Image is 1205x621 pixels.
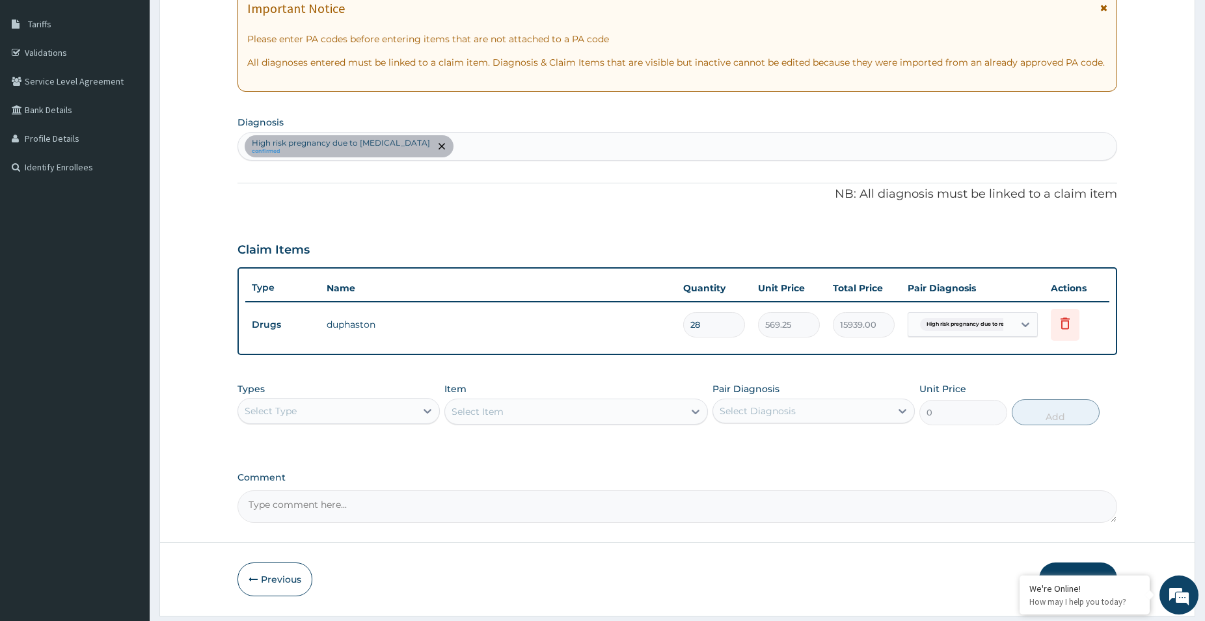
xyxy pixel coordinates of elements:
small: confirmed [252,148,430,155]
p: High risk pregnancy due to [MEDICAL_DATA] [252,138,430,148]
textarea: Type your message and hit 'Enter' [7,355,248,401]
span: High risk pregnancy due to rec... [920,318,1018,331]
th: Type [245,276,320,300]
label: Item [444,382,467,395]
p: All diagnoses entered must be linked to a claim item. Diagnosis & Claim Items that are visible bu... [247,56,1107,69]
span: remove selection option [436,140,448,152]
p: Please enter PA codes before entering items that are not attached to a PA code [247,33,1107,46]
label: Pair Diagnosis [712,382,779,395]
th: Unit Price [751,275,826,301]
td: Drugs [245,313,320,337]
h3: Claim Items [237,243,310,258]
button: Submit [1039,562,1117,596]
label: Unit Price [919,382,966,395]
button: Previous [237,562,312,596]
p: NB: All diagnosis must be linked to a claim item [237,186,1117,203]
th: Total Price [826,275,901,301]
label: Comment [237,472,1117,483]
div: Select Type [245,404,297,417]
div: We're Online! [1029,583,1140,594]
div: Select Diagnosis [720,404,796,417]
span: Tariffs [28,18,51,30]
div: Chat with us now [68,73,219,90]
td: duphaston [320,311,677,337]
th: Actions [1044,275,1109,301]
span: We're online! [75,164,180,295]
button: Add [1012,399,1100,425]
p: How may I help you today? [1029,596,1140,607]
img: d_794563401_company_1708531726252_794563401 [24,65,53,98]
th: Pair Diagnosis [901,275,1044,301]
th: Name [320,275,677,301]
label: Types [237,384,265,395]
h1: Important Notice [247,1,345,16]
th: Quantity [677,275,751,301]
div: Minimize live chat window [213,7,245,38]
label: Diagnosis [237,116,284,129]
